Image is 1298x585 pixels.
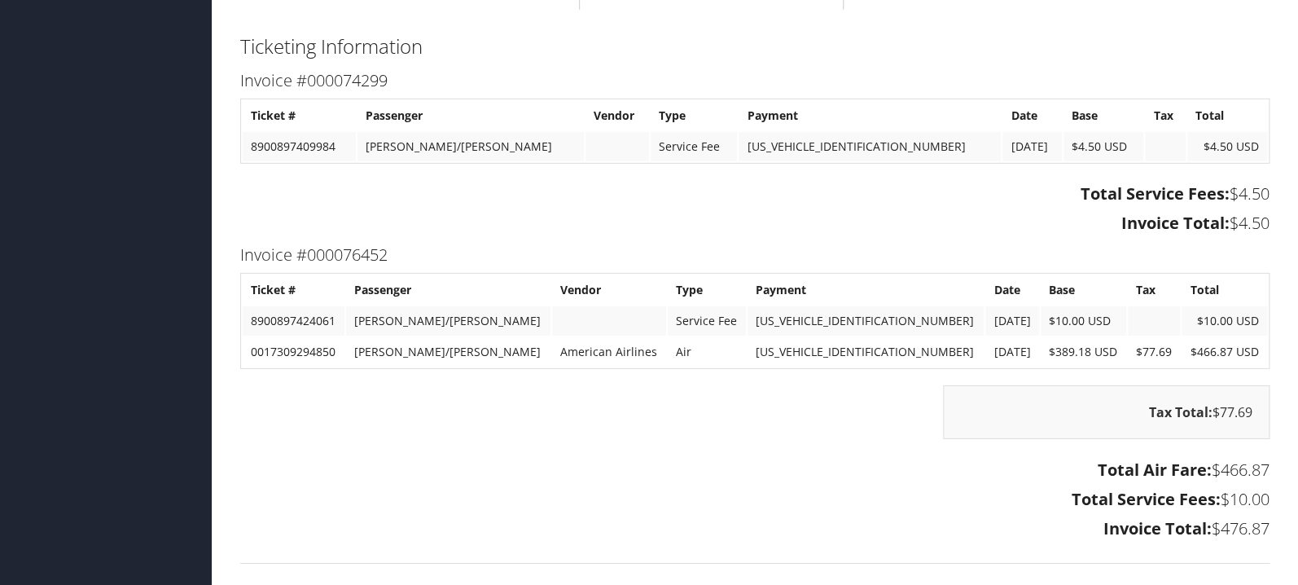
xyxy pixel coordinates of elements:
td: Service Fee [668,306,746,336]
th: Base [1063,101,1143,130]
strong: Total Air Fare: [1098,459,1212,481]
td: 8900897409984 [243,132,356,161]
th: Total [1187,101,1267,130]
td: $77.69 [1128,337,1181,367]
td: [DATE] [985,337,1039,367]
th: Payment [748,275,984,305]
th: Type [651,101,737,130]
th: Type [668,275,746,305]
h3: $4.50 [240,183,1269,205]
div: $77.69 [943,385,1269,439]
td: [PERSON_NAME]/[PERSON_NAME] [346,337,550,367]
th: Base [1041,275,1126,305]
th: Ticket # [243,101,356,130]
strong: Tax Total: [1149,403,1212,421]
th: Payment [739,101,1001,130]
strong: Total Service Fees: [1081,183,1230,205]
th: Date [1002,101,1062,130]
strong: Total Service Fees: [1072,488,1221,510]
td: [DATE] [1002,132,1062,161]
th: Vendor [585,101,649,130]
td: 0017309294850 [243,337,344,367]
td: American Airlines [552,337,666,367]
td: $466.87 USD [1182,337,1267,367]
td: [US_VEHICLE_IDENTIFICATION_NUMBER] [748,306,984,336]
td: $389.18 USD [1041,337,1126,367]
h2: Ticketing Information [240,33,1269,60]
h3: $476.87 [240,517,1269,540]
h3: Invoice #000076452 [240,244,1269,266]
th: Tax [1145,101,1185,130]
h3: $4.50 [240,212,1269,235]
th: Passenger [357,101,584,130]
td: Service Fee [651,132,737,161]
td: $4.50 USD [1187,132,1267,161]
h3: Invoice #000074299 [240,69,1269,92]
td: Air [668,337,746,367]
th: Passenger [346,275,550,305]
th: Total [1182,275,1267,305]
h3: $10.00 [240,488,1269,511]
td: [DATE] [985,306,1039,336]
td: $10.00 USD [1182,306,1267,336]
td: $10.00 USD [1041,306,1126,336]
td: $4.50 USD [1063,132,1143,161]
th: Ticket # [243,275,344,305]
strong: Invoice Total: [1121,212,1230,234]
td: 8900897424061 [243,306,344,336]
td: [US_VEHICLE_IDENTIFICATION_NUMBER] [739,132,1001,161]
td: [US_VEHICLE_IDENTIFICATION_NUMBER] [748,337,984,367]
h3: $466.87 [240,459,1269,482]
th: Tax [1128,275,1181,305]
th: Date [985,275,1039,305]
td: [PERSON_NAME]/[PERSON_NAME] [346,306,550,336]
td: [PERSON_NAME]/[PERSON_NAME] [357,132,584,161]
th: Vendor [552,275,666,305]
strong: Invoice Total: [1103,517,1212,539]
